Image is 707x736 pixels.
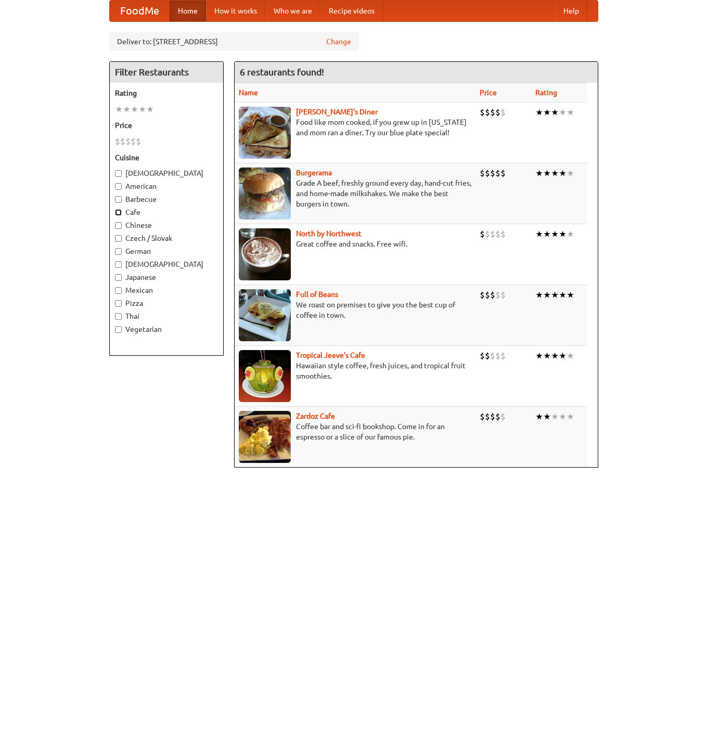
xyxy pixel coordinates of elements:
[543,167,551,179] li: ★
[115,248,122,255] input: German
[125,136,131,147] li: $
[115,233,218,243] label: Czech / Slovak
[115,194,218,204] label: Barbecue
[115,326,122,333] input: Vegetarian
[136,136,141,147] li: $
[296,169,332,177] b: Burgerama
[551,350,559,361] li: ★
[535,167,543,179] li: ★
[239,421,471,442] p: Coffee bar and sci-fi bookshop. Come in for an espresso or a slice of our famous pie.
[296,412,335,420] b: Zardoz Cafe
[567,167,574,179] li: ★
[115,246,218,256] label: German
[535,228,543,240] li: ★
[170,1,206,21] a: Home
[567,411,574,422] li: ★
[115,298,218,308] label: Pizza
[500,350,506,361] li: $
[115,220,218,230] label: Chinese
[123,104,131,115] li: ★
[543,411,551,422] li: ★
[567,350,574,361] li: ★
[239,88,258,97] a: Name
[485,167,490,179] li: $
[239,300,471,320] p: We roast on premises to give you the best cup of coffee in town.
[239,289,291,341] img: beans.jpg
[551,411,559,422] li: ★
[490,167,495,179] li: $
[490,107,495,118] li: $
[239,178,471,209] p: Grade A beef, freshly ground every day, hand-cut fries, and home-made milkshakes. We make the bes...
[480,228,485,240] li: $
[490,228,495,240] li: $
[239,239,471,249] p: Great coffee and snacks. Free wifi.
[485,289,490,301] li: $
[239,411,291,463] img: zardoz.jpg
[495,107,500,118] li: $
[559,411,567,422] li: ★
[239,350,291,402] img: jeeves.jpg
[559,289,567,301] li: ★
[131,136,136,147] li: $
[495,289,500,301] li: $
[115,272,218,282] label: Japanese
[559,107,567,118] li: ★
[296,229,362,238] a: North by Northwest
[120,136,125,147] li: $
[543,350,551,361] li: ★
[485,350,490,361] li: $
[265,1,320,21] a: Who we are
[115,274,122,281] input: Japanese
[115,209,122,216] input: Cafe
[535,88,557,97] a: Rating
[500,228,506,240] li: $
[239,360,471,381] p: Hawaiian style coffee, fresh juices, and tropical fruit smoothies.
[146,104,154,115] li: ★
[240,67,324,77] ng-pluralize: 6 restaurants found!
[115,222,122,229] input: Chinese
[109,32,359,51] div: Deliver to: [STREET_ADDRESS]
[115,285,218,295] label: Mexican
[490,350,495,361] li: $
[567,228,574,240] li: ★
[551,107,559,118] li: ★
[110,62,223,83] h4: Filter Restaurants
[559,167,567,179] li: ★
[115,88,218,98] h5: Rating
[296,290,338,299] a: Full of Beans
[500,107,506,118] li: $
[551,228,559,240] li: ★
[115,170,122,177] input: [DEMOGRAPHIC_DATA]
[206,1,265,21] a: How it works
[115,183,122,190] input: American
[480,107,485,118] li: $
[131,104,138,115] li: ★
[115,196,122,203] input: Barbecue
[138,104,146,115] li: ★
[495,228,500,240] li: $
[543,107,551,118] li: ★
[500,411,506,422] li: $
[115,311,218,321] label: Thai
[296,351,365,359] a: Tropical Jeeve's Cafe
[296,108,378,116] a: [PERSON_NAME]'s Diner
[485,107,490,118] li: $
[480,411,485,422] li: $
[495,167,500,179] li: $
[115,261,122,268] input: [DEMOGRAPHIC_DATA]
[115,287,122,294] input: Mexican
[115,207,218,217] label: Cafe
[239,228,291,280] img: north.jpg
[115,152,218,163] h5: Cuisine
[535,350,543,361] li: ★
[239,167,291,219] img: burgerama.jpg
[239,107,291,159] img: sallys.jpg
[495,350,500,361] li: $
[555,1,587,21] a: Help
[500,167,506,179] li: $
[115,181,218,191] label: American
